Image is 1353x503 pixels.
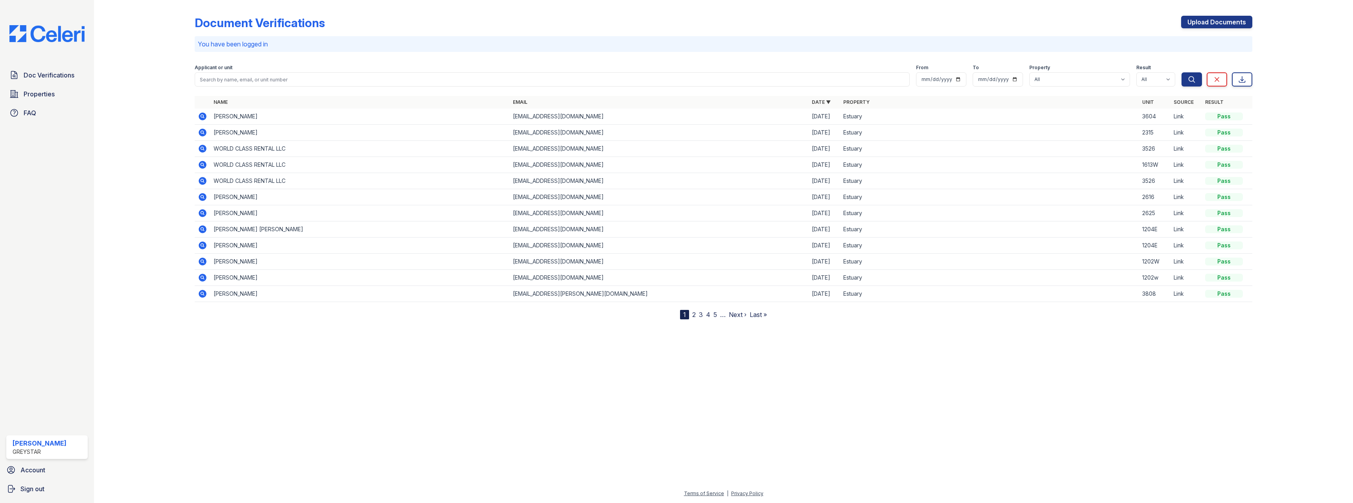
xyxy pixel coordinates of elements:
span: Doc Verifications [24,70,74,80]
span: FAQ [24,108,36,118]
a: Terms of Service [684,490,724,496]
div: 1 [680,310,689,319]
td: [DATE] [809,109,840,125]
td: 3808 [1139,286,1171,302]
td: Estuary [840,157,1139,173]
td: 1613W [1139,157,1171,173]
td: [PERSON_NAME] [210,109,509,125]
td: [EMAIL_ADDRESS][DOMAIN_NAME] [510,141,809,157]
div: Pass [1205,225,1243,233]
a: 5 [713,311,717,319]
td: [EMAIL_ADDRESS][DOMAIN_NAME] [510,254,809,270]
span: Sign out [20,484,44,494]
span: Properties [24,89,55,99]
a: Privacy Policy [731,490,763,496]
td: Estuary [840,286,1139,302]
td: 1204E [1139,238,1171,254]
img: CE_Logo_Blue-a8612792a0a2168367f1c8372b55b34899dd931a85d93a1a3d3e32e68fde9ad4.png [3,25,91,42]
td: [EMAIL_ADDRESS][DOMAIN_NAME] [510,125,809,141]
a: Email [513,99,527,105]
td: [PERSON_NAME] [210,238,509,254]
a: FAQ [6,105,88,121]
label: To [973,64,979,71]
td: 2625 [1139,205,1171,221]
td: [EMAIL_ADDRESS][DOMAIN_NAME] [510,189,809,205]
td: 3526 [1139,173,1171,189]
span: … [720,310,726,319]
div: Pass [1205,112,1243,120]
a: Source [1174,99,1194,105]
td: Link [1171,125,1202,141]
div: Pass [1205,193,1243,201]
td: WORLD CLASS RENTAL LLC [210,141,509,157]
td: 3526 [1139,141,1171,157]
td: [DATE] [809,205,840,221]
td: [DATE] [809,125,840,141]
td: [EMAIL_ADDRESS][DOMAIN_NAME] [510,270,809,286]
td: [DATE] [809,157,840,173]
td: [PERSON_NAME] [PERSON_NAME] [210,221,509,238]
td: 1202w [1139,270,1171,286]
td: Estuary [840,221,1139,238]
td: 1202W [1139,254,1171,270]
label: From [916,64,928,71]
td: Link [1171,254,1202,270]
a: Doc Verifications [6,67,88,83]
td: [DATE] [809,141,840,157]
td: Link [1171,286,1202,302]
a: Unit [1142,99,1154,105]
div: Document Verifications [195,16,325,30]
span: Account [20,465,45,475]
td: Estuary [840,205,1139,221]
td: 1204E [1139,221,1171,238]
td: [EMAIL_ADDRESS][DOMAIN_NAME] [510,109,809,125]
td: [DATE] [809,270,840,286]
td: Link [1171,141,1202,157]
td: [EMAIL_ADDRESS][DOMAIN_NAME] [510,173,809,189]
td: [PERSON_NAME] [210,189,509,205]
td: [EMAIL_ADDRESS][DOMAIN_NAME] [510,221,809,238]
td: WORLD CLASS RENTAL LLC [210,157,509,173]
td: [EMAIL_ADDRESS][DOMAIN_NAME] [510,157,809,173]
td: Estuary [840,270,1139,286]
a: 2 [692,311,696,319]
td: Link [1171,238,1202,254]
td: [EMAIL_ADDRESS][DOMAIN_NAME] [510,238,809,254]
a: Properties [6,86,88,102]
td: [PERSON_NAME] [210,270,509,286]
td: Link [1171,109,1202,125]
td: Link [1171,157,1202,173]
label: Applicant or unit [195,64,232,71]
div: Pass [1205,290,1243,298]
td: [PERSON_NAME] [210,286,509,302]
div: Pass [1205,145,1243,153]
div: Pass [1205,129,1243,136]
a: 3 [699,311,703,319]
td: [DATE] [809,221,840,238]
td: Estuary [840,125,1139,141]
td: WORLD CLASS RENTAL LLC [210,173,509,189]
a: Next › [729,311,747,319]
a: Last » [750,311,767,319]
a: 4 [706,311,710,319]
label: Property [1029,64,1050,71]
td: Estuary [840,238,1139,254]
label: Result [1136,64,1151,71]
td: Estuary [840,141,1139,157]
td: [PERSON_NAME] [210,125,509,141]
button: Sign out [3,481,91,497]
input: Search by name, email, or unit number [195,72,910,87]
a: Upload Documents [1181,16,1252,28]
td: [DATE] [809,189,840,205]
td: Link [1171,189,1202,205]
td: Estuary [840,109,1139,125]
a: Date ▼ [812,99,831,105]
td: [EMAIL_ADDRESS][PERSON_NAME][DOMAIN_NAME] [510,286,809,302]
td: [DATE] [809,254,840,270]
div: | [727,490,728,496]
div: [PERSON_NAME] [13,439,66,448]
td: [DATE] [809,173,840,189]
td: [DATE] [809,238,840,254]
td: [PERSON_NAME] [210,205,509,221]
td: Estuary [840,254,1139,270]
